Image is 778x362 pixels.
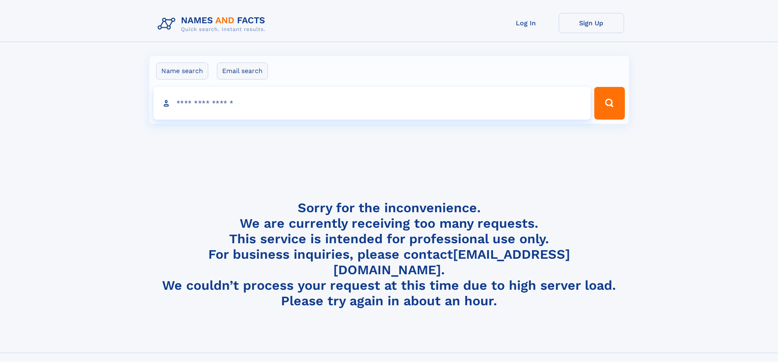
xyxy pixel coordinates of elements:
[217,62,268,80] label: Email search
[594,87,624,120] button: Search Button
[559,13,624,33] a: Sign Up
[154,13,272,35] img: Logo Names and Facts
[493,13,559,33] a: Log In
[156,62,208,80] label: Name search
[333,247,570,278] a: [EMAIL_ADDRESS][DOMAIN_NAME]
[154,87,591,120] input: search input
[154,200,624,309] h4: Sorry for the inconvenience. We are currently receiving too many requests. This service is intend...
